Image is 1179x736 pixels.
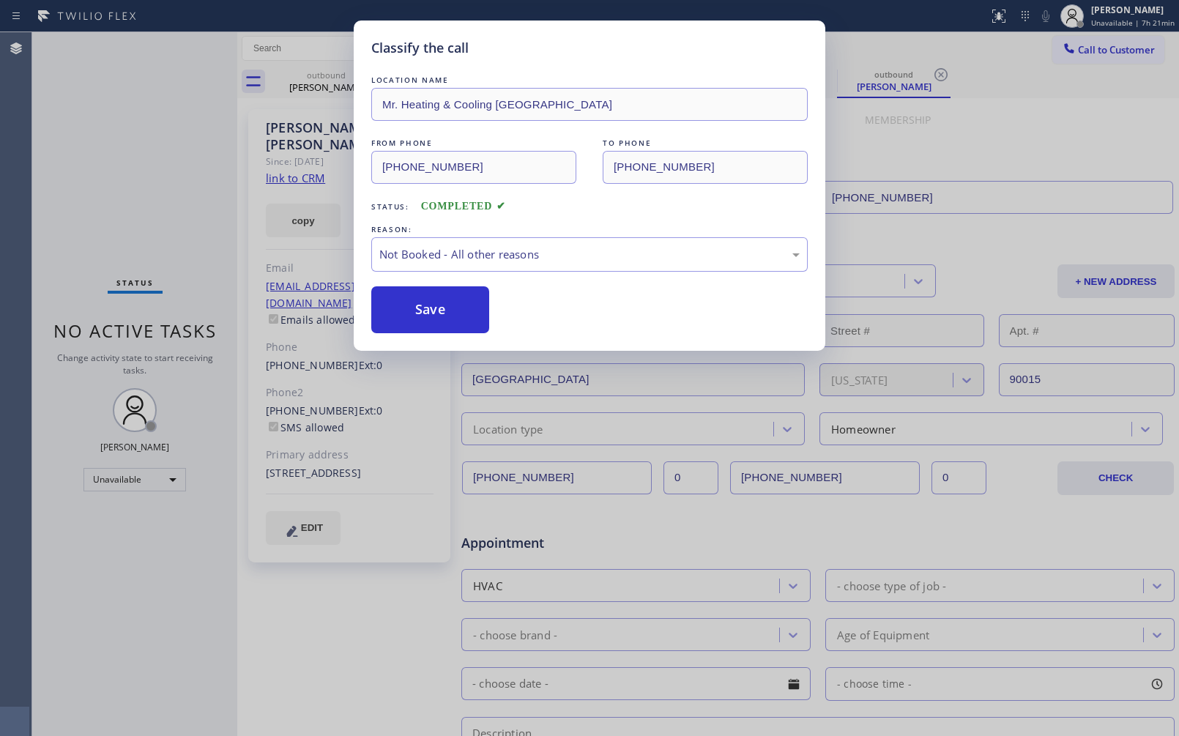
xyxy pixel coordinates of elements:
[371,201,409,212] span: Status:
[371,38,469,58] h5: Classify the call
[379,246,800,263] div: Not Booked - All other reasons
[371,222,808,237] div: REASON:
[603,135,808,151] div: TO PHONE
[371,151,576,184] input: From phone
[421,201,506,212] span: COMPLETED
[603,151,808,184] input: To phone
[371,135,576,151] div: FROM PHONE
[371,286,489,333] button: Save
[371,73,808,88] div: LOCATION NAME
